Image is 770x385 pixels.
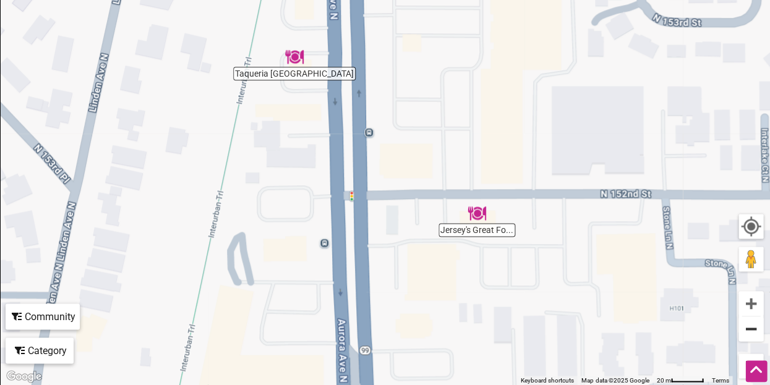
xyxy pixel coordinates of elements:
[738,353,763,378] button: Toggle fullscreen view
[4,368,45,384] img: Google
[468,204,486,222] div: Jersey's Great Food & Spirits
[656,376,670,383] span: 20 m
[738,291,763,316] button: Zoom in
[745,360,767,382] div: Scroll Back to Top
[7,305,79,328] div: Community
[581,376,649,383] span: Map data ©2025 Google
[6,337,74,363] div: Filter by category
[738,214,763,239] button: Your Location
[7,339,72,362] div: Category
[6,303,80,329] div: Filter by Community
[4,368,45,384] a: Open this area in Google Maps (opens a new window)
[738,316,763,341] button: Zoom out
[738,247,763,271] button: Drag Pegman onto the map to open Street View
[711,376,729,383] a: Terms
[521,376,574,384] button: Keyboard shortcuts
[652,376,708,384] button: Map Scale: 20 m per 50 pixels
[285,48,304,66] div: Taqueria El Sabor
